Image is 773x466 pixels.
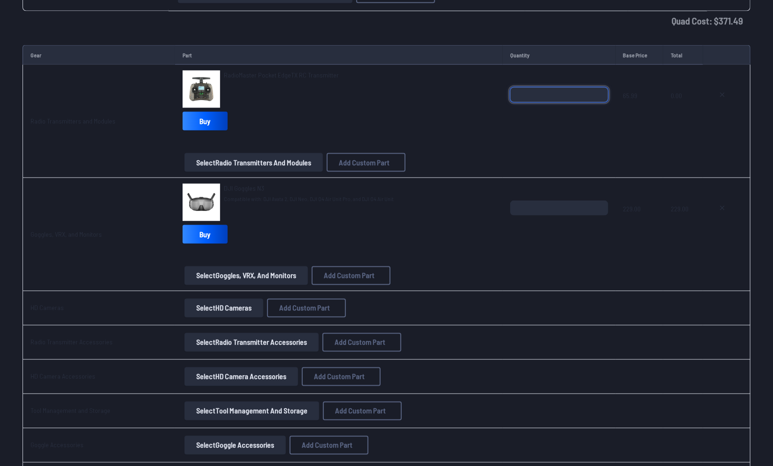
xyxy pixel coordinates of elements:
[335,407,386,415] span: Add Custom Part
[322,333,401,352] button: Add Custom Part
[671,87,696,132] span: 0.00
[663,45,703,65] td: Total
[184,299,263,318] button: SelectHD Cameras
[312,266,390,285] button: Add Custom Part
[339,159,390,166] span: Add Custom Part
[31,441,84,449] a: Goggle Accessories
[183,266,310,285] a: SelectGoggles, VRX, and Monitors
[183,153,325,172] a: SelectRadio Transmitters and Modules
[184,266,308,285] button: SelectGoggles, VRX, and Monitors
[267,299,346,318] button: Add Custom Part
[31,338,113,346] a: Radio Transmitter Accessories
[183,112,228,131] a: Buy
[184,402,319,420] button: SelectTool Management and Storage
[224,71,339,79] span: RadioMaster Pocket EdgeTX RC Transmitter
[31,304,64,312] a: HD Cameras
[224,70,339,80] a: RadioMaster Pocket EdgeTX RC Transmitter
[623,87,656,132] span: 65.99
[183,367,300,386] a: SelectHD Camera Accessories
[671,201,696,246] span: 229.00
[616,45,664,65] td: Base Price
[279,304,330,312] span: Add Custom Part
[335,339,385,346] span: Add Custom Part
[183,402,321,420] a: SelectTool Management and Storage
[23,11,750,30] td: Quad Cost: $ 371.49
[31,407,110,415] a: Tool Management and Storage
[224,184,264,192] span: DJI Goggles N3
[314,373,365,381] span: Add Custom Part
[503,45,615,65] td: Quantity
[302,367,381,386] button: Add Custom Part
[323,402,402,420] button: Add Custom Part
[224,195,394,202] span: Compatible with: DJI Avata 2, DJI Neo, DJI O4 Air Unit Pro, and DJI O4 Air Unit
[175,45,503,65] td: Part
[183,333,321,352] a: SelectRadio Transmitter Accessories
[31,230,102,238] a: Goggles, VRX, and Monitors
[183,70,220,108] img: image
[327,153,406,172] button: Add Custom Part
[184,153,323,172] button: SelectRadio Transmitters and Modules
[183,436,288,455] a: SelectGoggle Accessories
[183,184,220,221] img: image
[183,225,228,244] a: Buy
[31,373,95,381] a: HD Camera Accessories
[183,299,265,318] a: SelectHD Cameras
[184,367,298,386] button: SelectHD Camera Accessories
[623,201,656,246] span: 229.00
[224,184,394,193] a: DJI Goggles N3
[31,117,115,125] a: Radio Transmitters and Modules
[23,45,175,65] td: Gear
[290,436,368,455] button: Add Custom Part
[324,272,375,280] span: Add Custom Part
[184,333,319,352] button: SelectRadio Transmitter Accessories
[302,442,352,449] span: Add Custom Part
[184,436,286,455] button: SelectGoggle Accessories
